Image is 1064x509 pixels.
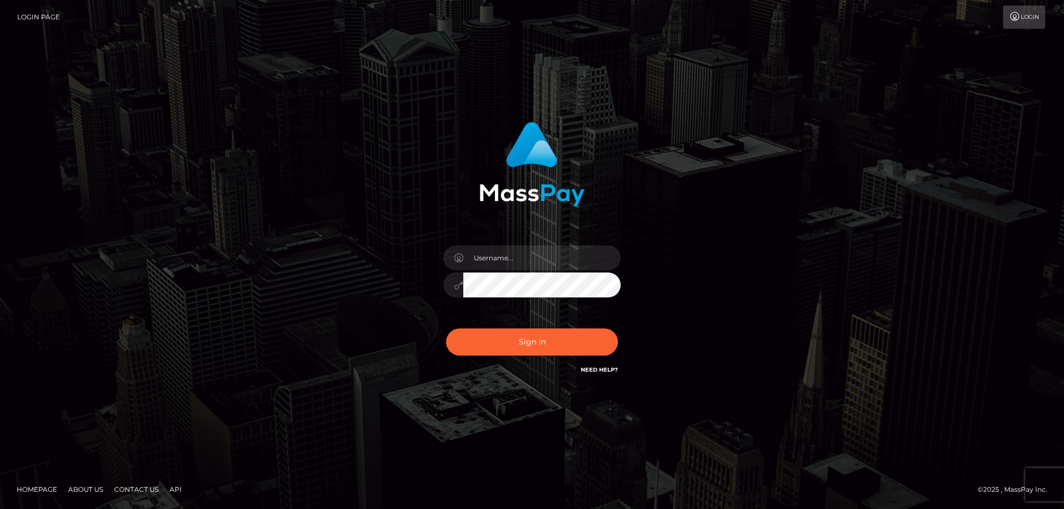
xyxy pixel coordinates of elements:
img: MassPay Login [479,122,585,207]
a: Contact Us [110,481,163,498]
a: Homepage [12,481,62,498]
button: Sign in [446,328,618,356]
a: About Us [64,481,108,498]
a: API [165,481,186,498]
input: Username... [463,245,621,270]
a: Need Help? [581,366,618,373]
a: Login [1003,6,1045,29]
div: © 2025 , MassPay Inc. [978,484,1056,496]
a: Login Page [17,6,60,29]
